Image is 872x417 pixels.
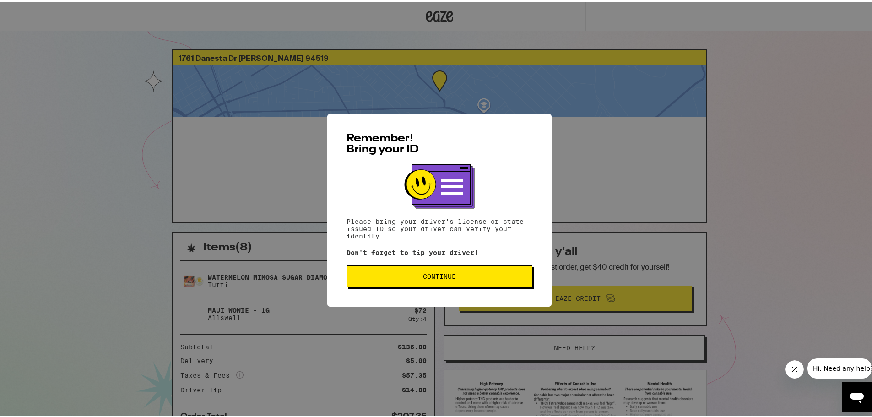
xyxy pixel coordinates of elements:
iframe: Message from company [807,357,872,377]
span: Continue [423,271,456,278]
p: Please bring your driver's license or state issued ID so your driver can verify your identity. [347,216,532,238]
span: Hi. Need any help? [5,6,66,14]
p: Don't forget to tip your driver! [347,247,532,255]
iframe: Button to launch messaging window [842,380,872,410]
iframe: Close message [785,358,804,377]
span: Remember! Bring your ID [347,131,419,153]
button: Continue [347,264,532,286]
